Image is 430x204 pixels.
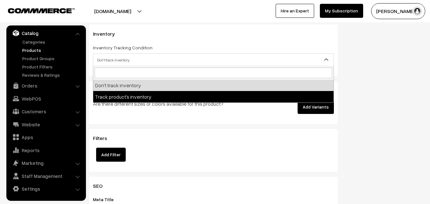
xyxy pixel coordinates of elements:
[93,31,123,37] span: Inventory
[21,55,84,62] a: Product Groups
[21,72,84,78] a: Reviews & Ratings
[8,106,84,117] a: Customers
[8,170,84,182] a: Staff Management
[298,100,334,114] button: Add Variants
[8,8,75,13] img: COMMMERCE
[320,4,363,18] a: My Subscription
[412,6,422,16] img: user
[8,93,84,104] a: WebPOS
[8,27,84,39] a: Catalog
[8,157,84,169] a: Marketing
[93,54,334,66] span: Don't track inventory
[8,6,64,14] a: COMMMERCE
[93,44,152,51] label: Inventory Tracking Condition
[96,148,126,162] button: Add Filter
[93,91,334,102] li: Track product's inventory
[8,119,84,130] a: Website
[8,131,84,143] a: Apps
[276,4,314,18] a: Hire an Expert
[93,183,110,189] span: SEO
[21,47,84,53] a: Products
[8,183,84,194] a: Settings
[93,80,334,91] li: Don't track inventory
[21,39,84,45] a: Categories
[72,3,153,19] button: [DOMAIN_NAME]
[21,63,84,70] a: Product Filters
[371,3,425,19] button: [PERSON_NAME]
[93,100,250,108] p: Are there different sizes or colors available for this product?
[8,80,84,91] a: Orders
[93,135,115,141] span: Filters
[93,196,121,203] label: Meta Title
[93,53,334,66] span: Don't track inventory
[8,144,84,156] a: Reports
